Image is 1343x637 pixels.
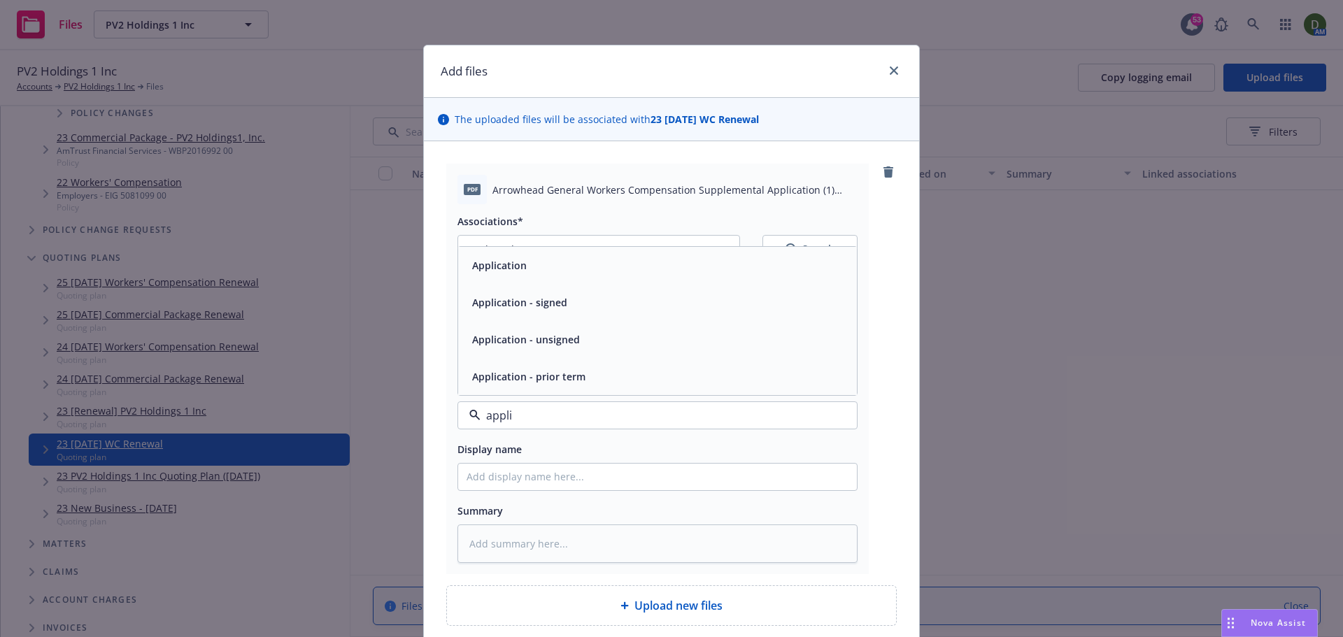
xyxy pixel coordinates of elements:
[886,62,902,79] a: close
[481,407,829,424] input: Filter by keyword
[472,369,585,384] button: Application - prior term
[651,113,759,126] strong: 23 [DATE] WC Renewal
[457,443,522,456] span: Display name
[634,597,723,614] span: Upload new files
[786,242,834,256] div: Search
[472,295,567,310] button: Application - signed
[472,332,580,347] button: Application - unsigned
[455,112,759,127] span: The uploaded files will be associated with
[492,182,858,197] span: Arrowhead General Workers Compensation Supplemental Application (1) (1).pdf
[762,235,858,263] button: SearchSearch
[1222,610,1239,636] div: Drag to move
[441,62,488,80] h1: Add files
[446,585,897,626] div: Upload new files
[1221,609,1318,637] button: Nova Assist
[469,242,514,257] span: 1 selected
[1251,617,1306,629] span: Nova Assist
[464,184,481,194] span: pdf
[458,464,857,490] input: Add display name here...
[472,258,527,273] button: Application
[786,243,797,255] svg: Search
[880,164,897,180] a: remove
[457,504,503,517] span: Summary
[457,235,740,263] button: 1selected
[457,215,523,228] span: Associations*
